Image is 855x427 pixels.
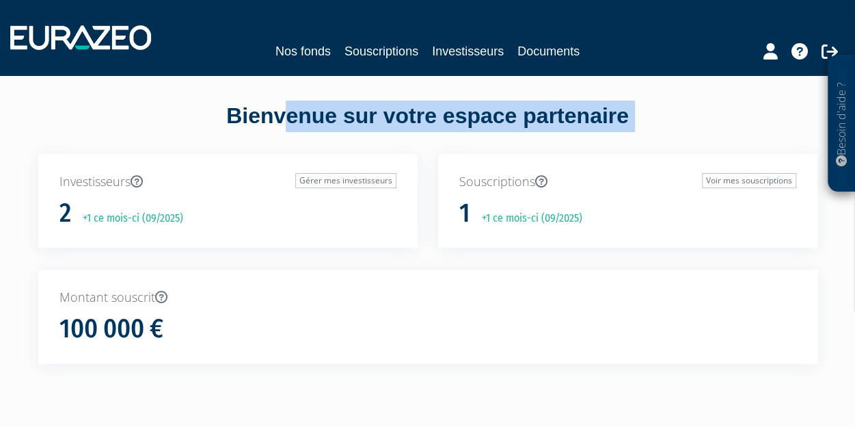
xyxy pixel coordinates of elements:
[517,42,580,61] a: Documents
[59,289,796,307] p: Montant souscrit
[834,62,850,185] p: Besoin d'aide ?
[28,101,828,154] div: Bienvenue sur votre espace partenaire
[295,173,396,188] a: Gérer mes investisseurs
[459,199,470,228] h1: 1
[432,42,504,61] a: Investisseurs
[472,211,582,227] p: +1 ce mois-ci (09/2025)
[10,25,151,50] img: 1732889491-logotype_eurazeo_blanc_rvb.png
[73,211,183,227] p: +1 ce mois-ci (09/2025)
[459,173,796,191] p: Souscriptions
[59,199,71,228] h1: 2
[59,315,163,344] h1: 100 000 €
[344,42,418,61] a: Souscriptions
[59,173,396,191] p: Investisseurs
[275,42,331,61] a: Nos fonds
[702,173,796,188] a: Voir mes souscriptions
